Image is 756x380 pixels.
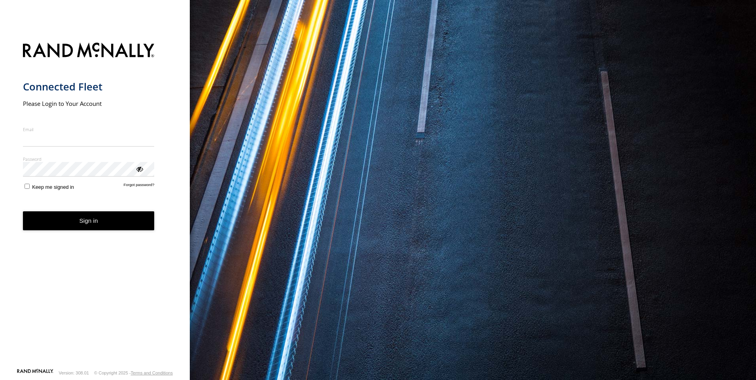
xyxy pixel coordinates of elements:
[135,165,143,173] div: ViewPassword
[17,369,53,377] a: Visit our Website
[23,100,155,107] h2: Please Login to Your Account
[32,184,74,190] span: Keep me signed in
[23,38,167,368] form: main
[124,182,155,190] a: Forgot password?
[23,80,155,93] h1: Connected Fleet
[131,371,173,375] a: Terms and Conditions
[23,156,155,162] label: Password
[59,371,89,375] div: Version: 308.01
[23,126,155,132] label: Email
[23,41,155,61] img: Rand McNally
[94,371,173,375] div: © Copyright 2025 -
[23,211,155,231] button: Sign in
[25,184,30,189] input: Keep me signed in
